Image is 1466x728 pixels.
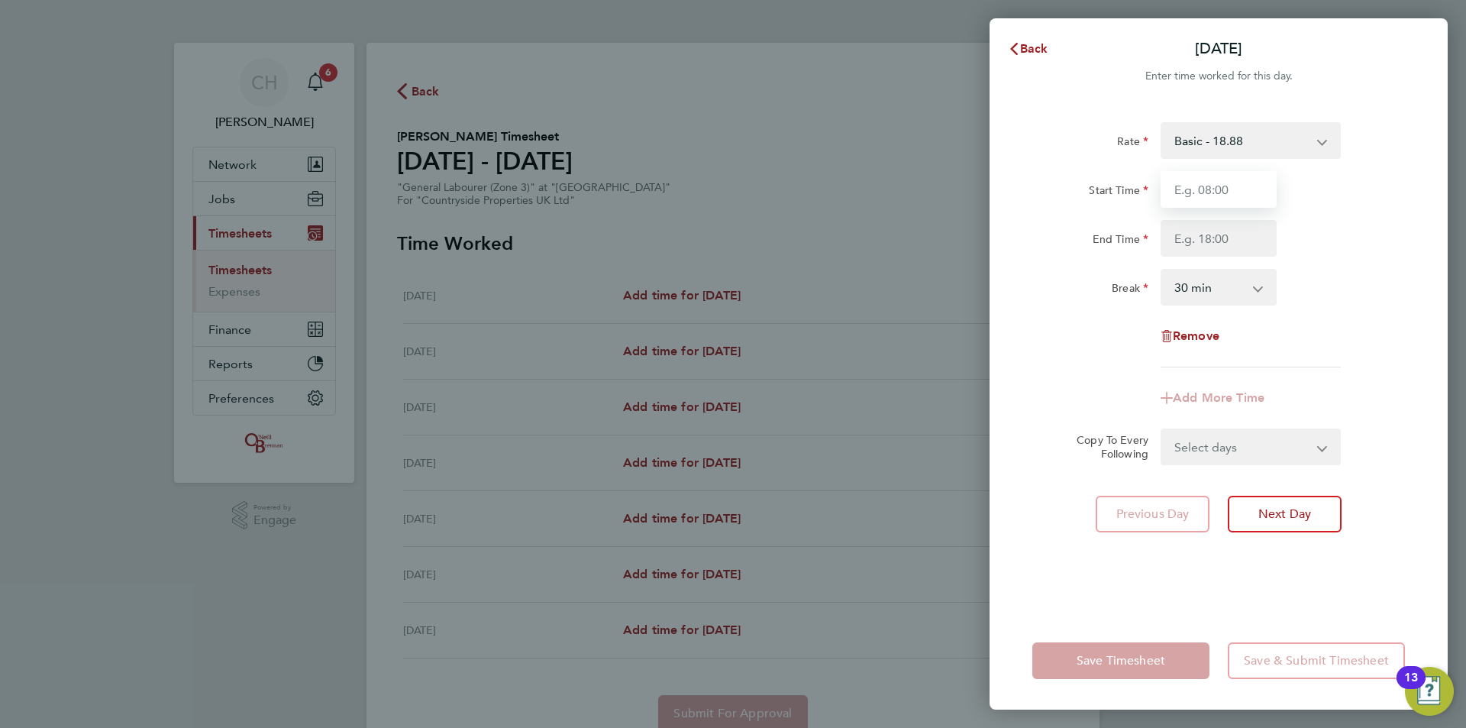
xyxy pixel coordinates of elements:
[993,34,1064,64] button: Back
[1117,134,1148,153] label: Rate
[1258,506,1311,522] span: Next Day
[1404,678,1418,697] div: 13
[1161,220,1277,257] input: E.g. 18:00
[1064,433,1148,461] label: Copy To Every Following
[1020,41,1048,56] span: Back
[1195,38,1242,60] p: [DATE]
[990,67,1448,86] div: Enter time worked for this day.
[1173,328,1219,343] span: Remove
[1228,496,1342,532] button: Next Day
[1161,171,1277,208] input: E.g. 08:00
[1405,667,1454,716] button: Open Resource Center, 13 new notifications
[1112,281,1148,299] label: Break
[1161,330,1219,342] button: Remove
[1093,232,1148,251] label: End Time
[1089,183,1148,202] label: Start Time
